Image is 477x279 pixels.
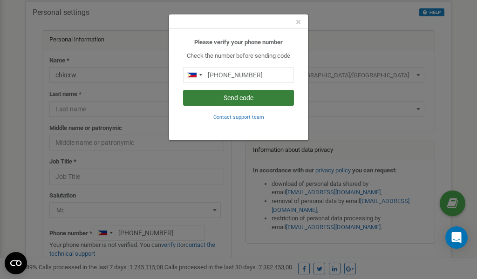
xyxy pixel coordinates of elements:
button: Send code [183,90,294,106]
div: Open Intercom Messenger [445,226,468,249]
a: Contact support team [213,113,264,120]
button: Open CMP widget [5,252,27,274]
small: Contact support team [213,114,264,120]
p: Check the number before sending code [183,52,294,61]
button: Close [296,17,301,27]
b: Please verify your phone number [194,39,283,46]
div: Telephone country code [184,68,205,82]
span: × [296,16,301,27]
input: 0905 123 4567 [183,67,294,83]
